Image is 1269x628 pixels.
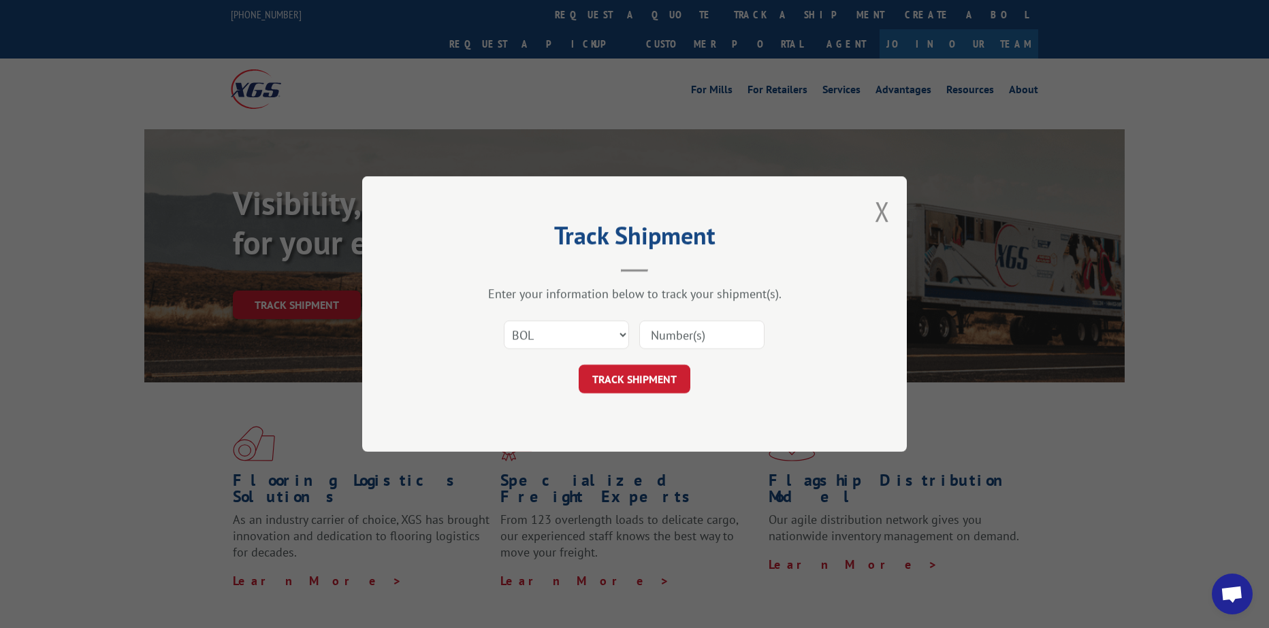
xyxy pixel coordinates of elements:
div: Enter your information below to track your shipment(s). [430,286,839,301]
button: TRACK SHIPMENT [579,365,690,393]
h2: Track Shipment [430,226,839,252]
button: Close modal [875,193,890,229]
input: Number(s) [639,320,765,349]
a: Open chat [1212,574,1253,614]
